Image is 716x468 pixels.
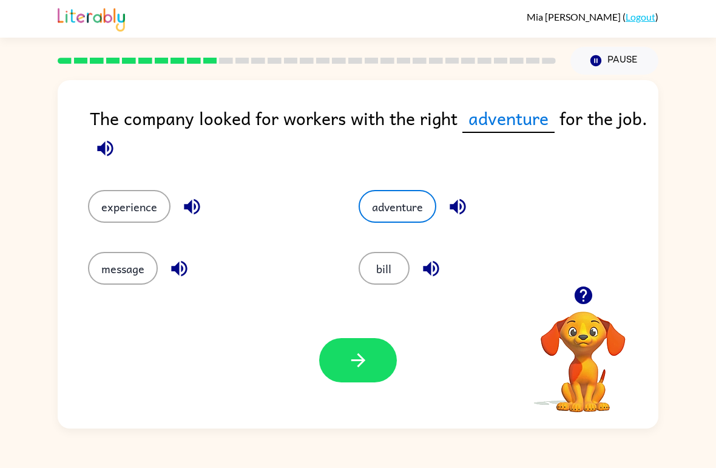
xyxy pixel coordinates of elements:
img: Literably [58,5,125,32]
div: The company looked for workers with the right for the job. [90,104,658,166]
button: experience [88,190,171,223]
button: adventure [359,190,436,223]
button: Pause [570,47,658,75]
span: Mia [PERSON_NAME] [527,11,623,22]
div: ( ) [527,11,658,22]
video: Your browser must support playing .mp4 files to use Literably. Please try using another browser. [522,293,644,414]
button: message [88,252,158,285]
button: bill [359,252,410,285]
span: adventure [462,104,555,133]
a: Logout [626,11,655,22]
